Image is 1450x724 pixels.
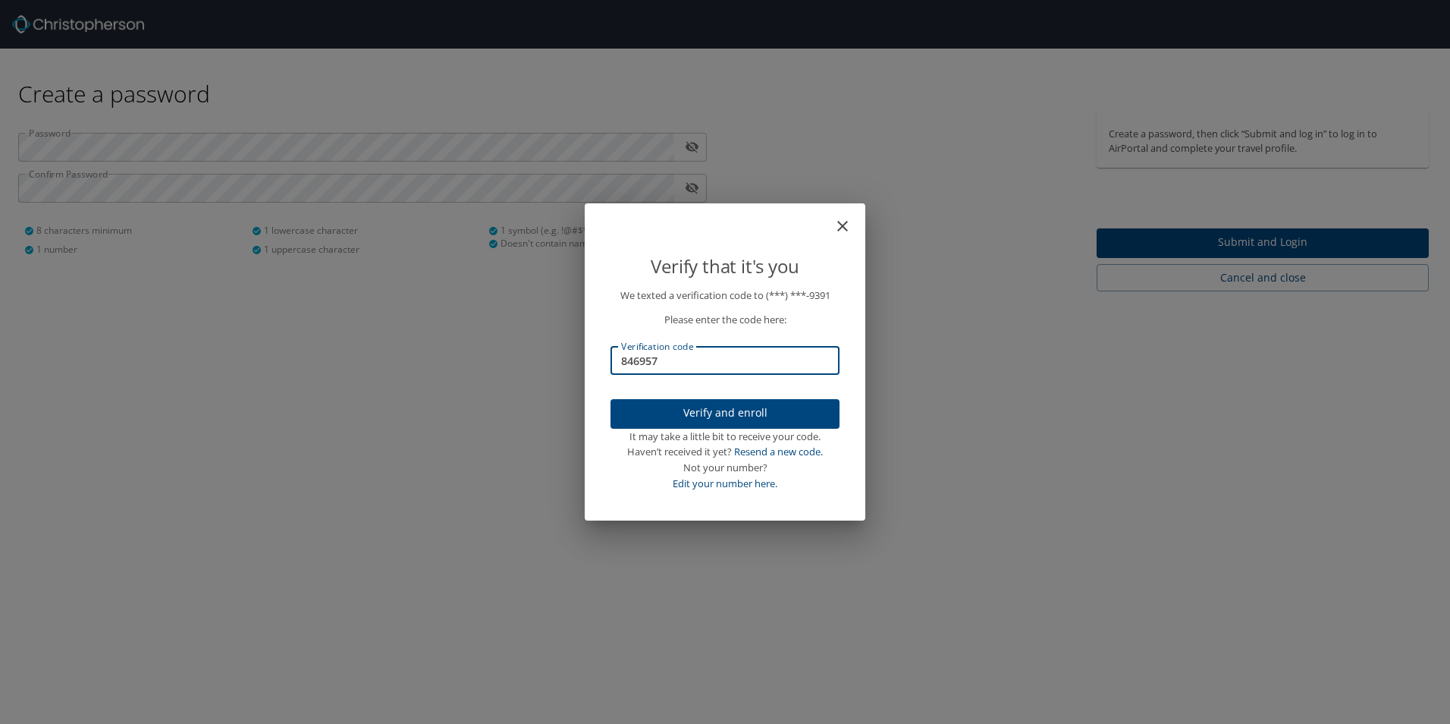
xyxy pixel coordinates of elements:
div: It may take a little bit to receive your code. [610,429,840,445]
button: Verify and enroll [610,399,840,429]
a: Edit your number here. [673,477,777,490]
a: Resend a new code. [734,445,823,458]
p: Please enter the code here: [610,312,840,328]
p: We texted a verification code to (***) ***- 9391 [610,288,840,304]
div: Haven’t received it yet? [610,444,840,460]
p: Verify that it's you [610,252,840,281]
span: Verify and enroll [623,404,827,423]
div: Not your number? [610,460,840,476]
button: close [841,209,859,228]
